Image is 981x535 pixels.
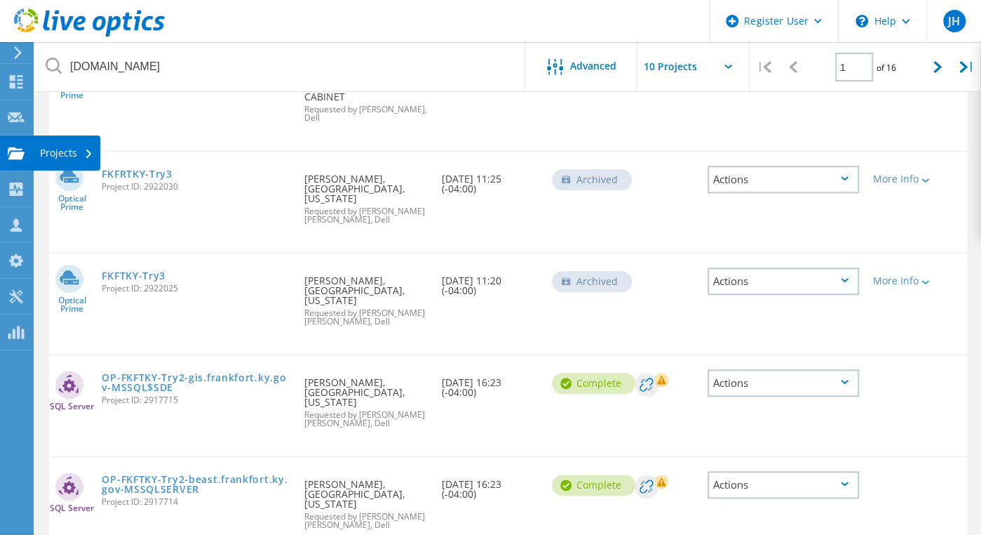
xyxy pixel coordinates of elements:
[297,152,434,238] div: [PERSON_NAME], [GEOGRAPHIC_DATA], [US_STATE]
[435,355,545,411] div: [DATE] 16:23 (-04:00)
[50,402,94,411] span: SQL Server
[708,369,859,397] div: Actions
[552,271,632,292] div: Archived
[552,475,635,496] div: Complete
[102,169,172,179] a: FKFRTKY-Try3
[552,373,635,394] div: Complete
[50,504,94,513] span: SQL Server
[708,267,859,295] div: Actions
[708,471,859,498] div: Actions
[570,61,616,71] span: Advanced
[102,183,290,191] span: Project ID: 2922030
[304,513,427,529] span: Requested by [PERSON_NAME] [PERSON_NAME], Dell
[102,271,165,281] a: FKFTKY-Try3
[102,373,290,392] a: OP-FKFTKY-Try2-gis.frankfort.ky.gov-MSSQL$SDE
[952,42,981,92] div: |
[873,174,933,184] div: More Info
[552,169,632,190] div: Archived
[750,42,778,92] div: |
[102,498,290,506] span: Project ID: 2917714
[49,83,95,100] span: Optical Prime
[708,166,859,193] div: Actions
[49,194,95,211] span: Optical Prime
[35,42,526,91] input: Search projects by name, owner, ID, company, etc
[304,411,427,428] span: Requested by [PERSON_NAME] [PERSON_NAME], Dell
[297,253,434,340] div: [PERSON_NAME], [GEOGRAPHIC_DATA], [US_STATE]
[40,148,93,158] div: Projects
[304,309,427,326] span: Requested by [PERSON_NAME] [PERSON_NAME], Dell
[435,457,545,513] div: [DATE] 16:23 (-04:00)
[49,296,95,313] span: Optical Prime
[102,284,290,293] span: Project ID: 2922025
[304,105,427,122] span: Requested by [PERSON_NAME], Dell
[435,152,545,208] div: [DATE] 11:25 (-04:00)
[102,396,290,404] span: Project ID: 2917715
[297,355,434,442] div: [PERSON_NAME], [GEOGRAPHIC_DATA], [US_STATE]
[855,15,868,27] svg: \n
[877,62,896,74] span: of 16
[435,253,545,310] div: [DATE] 11:20 (-04:00)
[14,29,165,39] a: Live Optics Dashboard
[102,475,290,494] a: OP-FKFTKY-Try2-beast.frankfort.ky.gov-MSSQLSERVER
[873,276,933,286] div: More Info
[948,15,960,27] span: JH
[304,207,427,224] span: Requested by [PERSON_NAME] [PERSON_NAME], Dell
